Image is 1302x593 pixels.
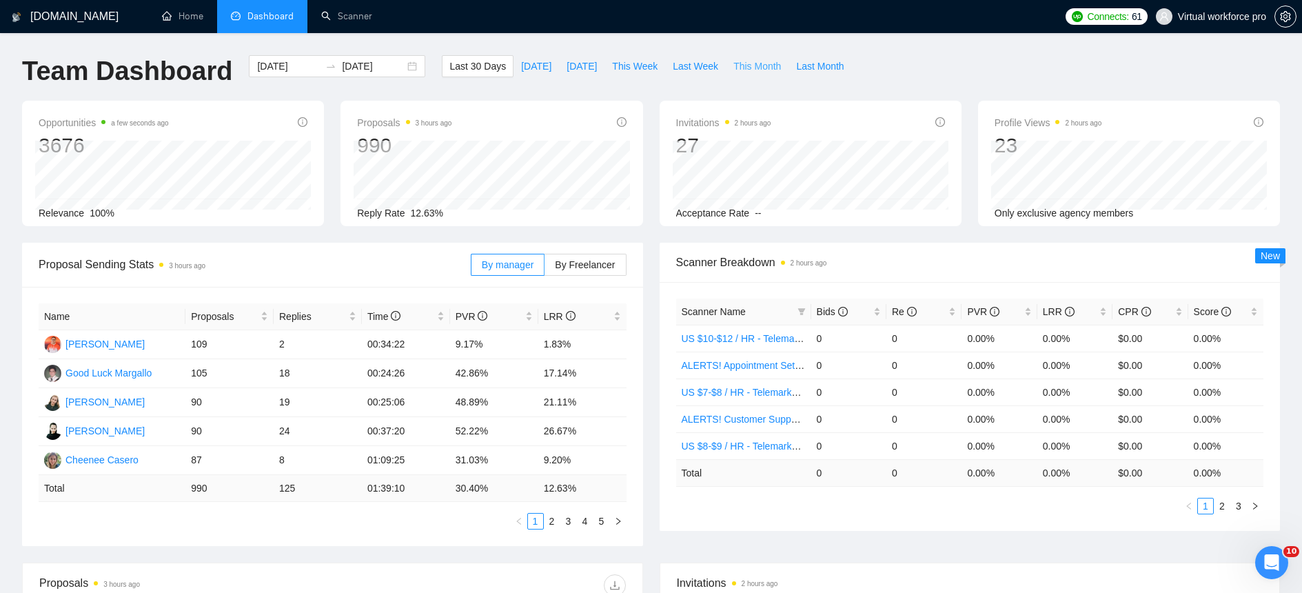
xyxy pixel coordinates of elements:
span: dashboard [231,11,241,21]
span: left [515,517,523,525]
td: 0 [886,325,962,352]
span: info-circle [935,117,945,127]
input: Start date [257,59,320,74]
a: 4 [578,514,593,529]
span: filter [797,308,806,316]
span: info-circle [907,307,917,316]
span: swap-right [325,61,336,72]
span: Proposal Sending Stats [39,256,471,273]
span: Connects: [1088,9,1129,24]
button: left [511,513,527,530]
td: 0 [886,432,962,459]
td: 18 [274,359,362,388]
span: By manager [482,259,533,270]
span: right [1251,502,1259,510]
td: 0.00% [1188,379,1263,405]
span: [DATE] [521,59,551,74]
span: info-circle [478,311,487,321]
td: 48.89% [450,388,538,417]
span: info-circle [1141,307,1151,316]
span: CPR [1118,306,1150,317]
td: 105 [185,359,274,388]
span: Proposals [357,114,451,131]
span: Last Week [673,59,718,74]
span: Reply Rate [357,208,405,219]
td: 00:24:26 [362,359,450,388]
span: -- [755,208,761,219]
span: Opportunities [39,114,169,131]
img: CC [44,452,61,469]
td: 24 [274,417,362,446]
a: US $7-$8 / HR - Telemarketing [682,387,813,398]
span: Proposals [191,309,258,324]
img: upwork-logo.png [1072,11,1083,22]
td: 0.00% [1188,405,1263,432]
button: Last Month [789,55,851,77]
a: CCCheenee Casero [44,454,139,465]
td: 0 [811,379,886,405]
button: right [1247,498,1263,514]
span: filter [795,301,808,322]
span: PVR [456,311,488,322]
span: Scanner Breakdown [676,254,1264,271]
td: 0 [886,379,962,405]
a: homeHome [162,10,203,22]
img: GL [44,365,61,382]
td: 0.00 % [962,459,1037,486]
td: 0 [886,459,962,486]
li: Previous Page [511,513,527,530]
span: Last Month [796,59,844,74]
img: logo [12,6,21,28]
a: GLGood Luck Margallo [44,367,152,378]
div: Cheenee Casero [65,452,139,468]
td: $ 0.00 [1112,459,1188,486]
td: $0.00 [1112,432,1188,459]
td: 0 [811,459,886,486]
td: 52.22% [450,417,538,446]
span: info-circle [1065,307,1075,316]
span: info-circle [1221,307,1231,316]
td: 0.00% [962,325,1037,352]
td: 0.00% [1037,325,1112,352]
span: LRR [1043,306,1075,317]
span: 61 [1132,9,1142,24]
td: $0.00 [1112,405,1188,432]
button: right [610,513,627,530]
td: 8 [274,446,362,475]
time: 3 hours ago [416,119,452,127]
span: This Month [733,59,781,74]
span: Profile Views [995,114,1102,131]
span: info-circle [391,311,400,321]
span: PVR [967,306,999,317]
a: 3 [561,514,576,529]
td: $0.00 [1112,352,1188,379]
a: DE[PERSON_NAME] [44,338,145,349]
div: 27 [676,132,771,159]
span: left [1185,502,1193,510]
span: Acceptance Rate [676,208,750,219]
li: 1 [1197,498,1214,514]
iframe: Intercom live chat [1255,546,1288,579]
span: Scanner Name [682,306,746,317]
span: Relevance [39,208,84,219]
td: 0 [886,352,962,379]
td: 0.00 % [1037,459,1112,486]
td: 00:34:22 [362,330,450,359]
a: 5 [594,514,609,529]
span: info-circle [566,311,576,321]
span: 12.63% [411,208,443,219]
li: Previous Page [1181,498,1197,514]
td: $0.00 [1112,379,1188,405]
div: [PERSON_NAME] [65,423,145,439]
button: left [1181,498,1197,514]
a: 2 [545,514,560,529]
time: 2 hours ago [1065,119,1101,127]
td: 90 [185,388,274,417]
td: 0 [811,325,886,352]
td: 990 [185,475,274,502]
span: user [1159,12,1169,21]
li: 2 [1214,498,1230,514]
span: 100% [90,208,114,219]
td: 19 [274,388,362,417]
